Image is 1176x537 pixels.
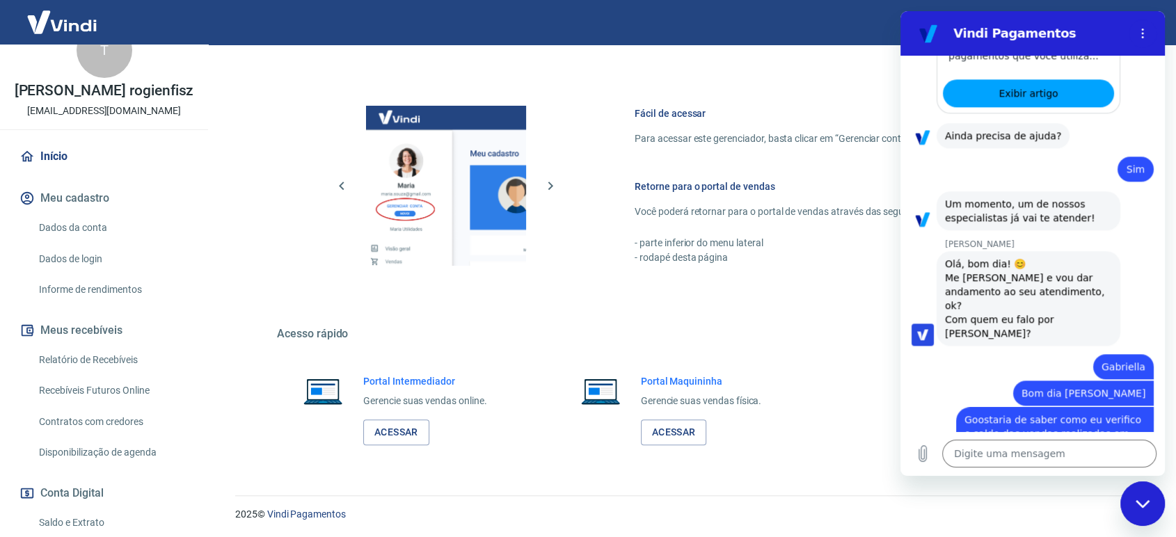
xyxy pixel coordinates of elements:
[33,376,191,405] a: Recebíveis Futuros Online
[635,179,1067,193] h6: Retorne para o portal de vendas
[27,104,181,118] p: [EMAIL_ADDRESS][DOMAIN_NAME]
[33,408,191,436] a: Contratos com credores
[33,214,191,242] a: Dados da conta
[15,83,194,98] p: [PERSON_NAME] rogienfisz
[235,507,1143,522] p: 2025 ©
[33,245,191,273] a: Dados de login
[277,327,1101,341] h5: Acesso rápido
[267,508,346,520] a: Vindi Pagamentos
[635,236,1067,250] p: - parte inferior do menu lateral
[366,106,526,266] img: Imagem da dashboard mostrando o botão de gerenciar conta na sidebar no lado esquerdo
[635,250,1067,265] p: - rodapé desta página
[363,374,487,388] h6: Portal Intermediador
[1109,10,1159,35] button: Sair
[641,374,762,388] h6: Portal Maquininha
[635,131,1067,146] p: Para acessar este gerenciador, basta clicar em “Gerenciar conta” no menu lateral do portal de ven...
[17,141,191,172] a: Início
[17,183,191,214] button: Meu cadastro
[17,1,107,43] img: Vindi
[641,419,707,445] a: Acessar
[363,394,487,408] p: Gerencie suas vendas online.
[17,478,191,508] button: Conta Digital
[571,374,630,408] img: Imagem de um notebook aberto
[635,106,1067,120] h6: Fácil de acessar
[77,22,132,78] div: T
[17,315,191,346] button: Meus recebíveis
[635,205,1067,219] p: Você poderá retornar para o portal de vendas através das seguintes maneiras:
[1120,481,1165,526] iframe: Botão para iniciar a janela de mensagens, 1 mensagem não lida
[33,508,191,537] a: Saldo e Extrato
[33,275,191,304] a: Informe de rendimentos
[641,394,762,408] p: Gerencie suas vendas física.
[900,11,1165,476] iframe: Janela de mensagens
[294,374,352,408] img: Imagem de um notebook aberto
[363,419,429,445] a: Acessar
[33,346,191,374] a: Relatório de Recebíveis
[33,438,191,467] a: Disponibilização de agenda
